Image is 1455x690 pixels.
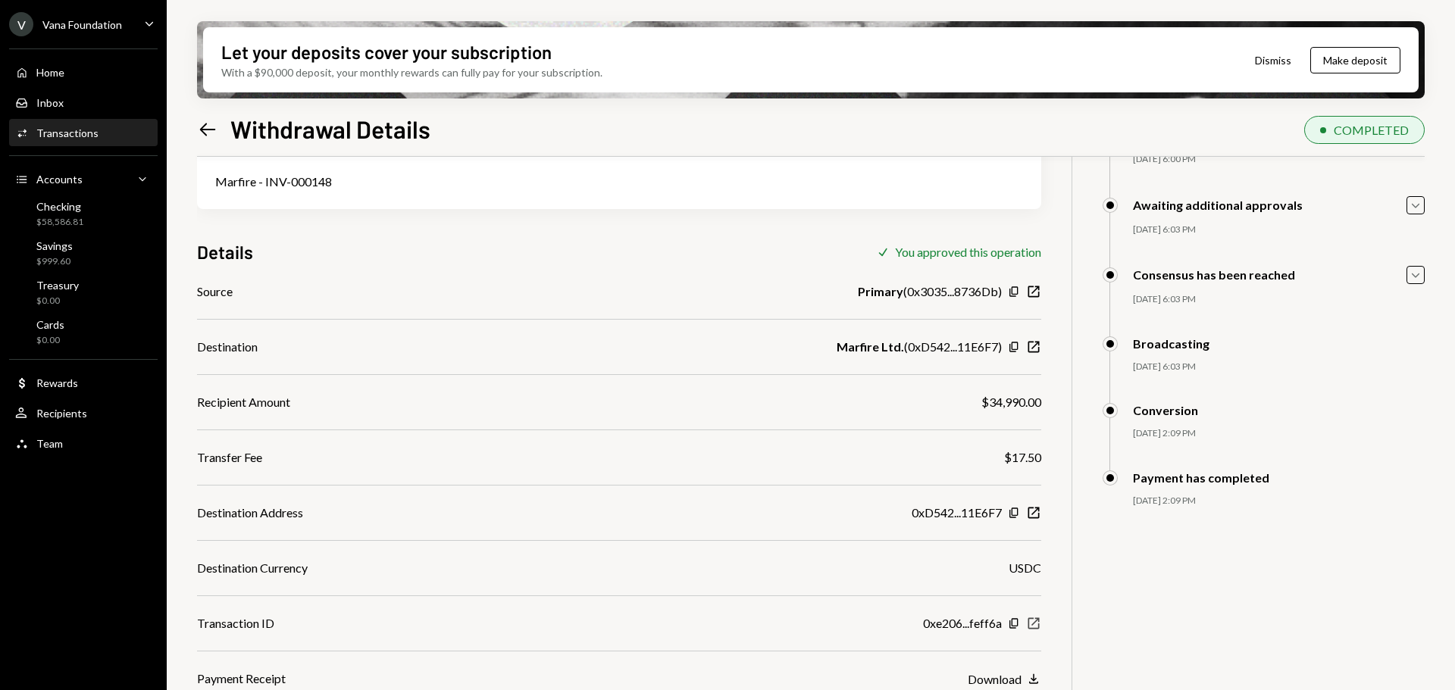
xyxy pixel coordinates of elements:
div: 0xD542...11E6F7 [912,504,1002,522]
div: Broadcasting [1133,336,1209,351]
div: Awaiting additional approvals [1133,198,1303,212]
button: Dismiss [1236,42,1310,78]
div: $17.50 [1004,448,1041,467]
div: Treasury [36,279,79,292]
div: Let your deposits cover your subscription [221,39,552,64]
div: Checking [36,200,83,213]
div: Vana Foundation [42,18,122,31]
a: Inbox [9,89,158,116]
div: Team [36,437,63,450]
div: $999.60 [36,255,73,268]
div: USDC [1009,559,1041,577]
div: Recipient Amount [197,393,290,411]
div: [DATE] 6:03 PM [1133,293,1425,306]
div: Destination Currency [197,559,308,577]
a: Treasury$0.00 [9,274,158,311]
a: Home [9,58,158,86]
div: 0xe206...feff6a [923,614,1002,632]
button: Make deposit [1310,47,1400,73]
div: You approved this operation [895,245,1041,259]
div: Savings [36,239,73,252]
div: COMPLETED [1334,123,1409,137]
div: Download [968,672,1022,686]
a: Team [9,429,158,457]
div: $58,586.81 [36,216,83,229]
div: Inbox [36,96,64,109]
div: Conversion [1133,403,1198,417]
div: Payment has completed [1133,470,1269,485]
div: Cards [36,318,64,331]
div: [DATE] 6:03 PM [1133,361,1425,373]
div: Marfire - INV-000148 [215,173,1023,191]
h1: Withdrawal Details [230,114,430,144]
div: ( 0xD542...11E6F7 ) [837,338,1002,356]
div: With a $90,000 deposit, your monthly rewards can fully pay for your subscription. [221,64,602,80]
div: $0.00 [36,334,64,347]
div: Destination [197,338,258,356]
div: [DATE] 6:03 PM [1133,223,1425,236]
div: Consensus has been reached [1133,267,1295,282]
b: Primary [858,283,903,301]
h3: Details [197,239,253,264]
a: Accounts [9,165,158,192]
div: V [9,12,33,36]
a: Checking$58,586.81 [9,195,158,232]
a: Rewards [9,369,158,396]
div: Transfer Fee [197,448,262,467]
div: Rewards [36,376,78,389]
div: Transactions [36,126,99,139]
div: [DATE] 6:00 PM [1133,153,1425,166]
b: Marfire Ltd. [837,338,904,356]
div: [DATE] 2:09 PM [1133,427,1425,440]
div: Transaction ID [197,614,274,632]
div: $0.00 [36,295,79,308]
button: Download [968,671,1041,688]
a: Transactions [9,119,158,146]
div: Accounts [36,173,83,186]
a: Cards$0.00 [9,314,158,350]
div: Home [36,66,64,79]
div: Destination Address [197,504,303,522]
a: Recipients [9,399,158,426]
div: Source [197,283,233,301]
div: ( 0x3035...8736Db ) [858,283,1002,301]
div: [DATE] 2:09 PM [1133,495,1425,507]
div: Payment Receipt [197,670,286,688]
a: Savings$999.60 [9,235,158,271]
div: Recipients [36,407,87,420]
div: $34,990.00 [981,393,1041,411]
